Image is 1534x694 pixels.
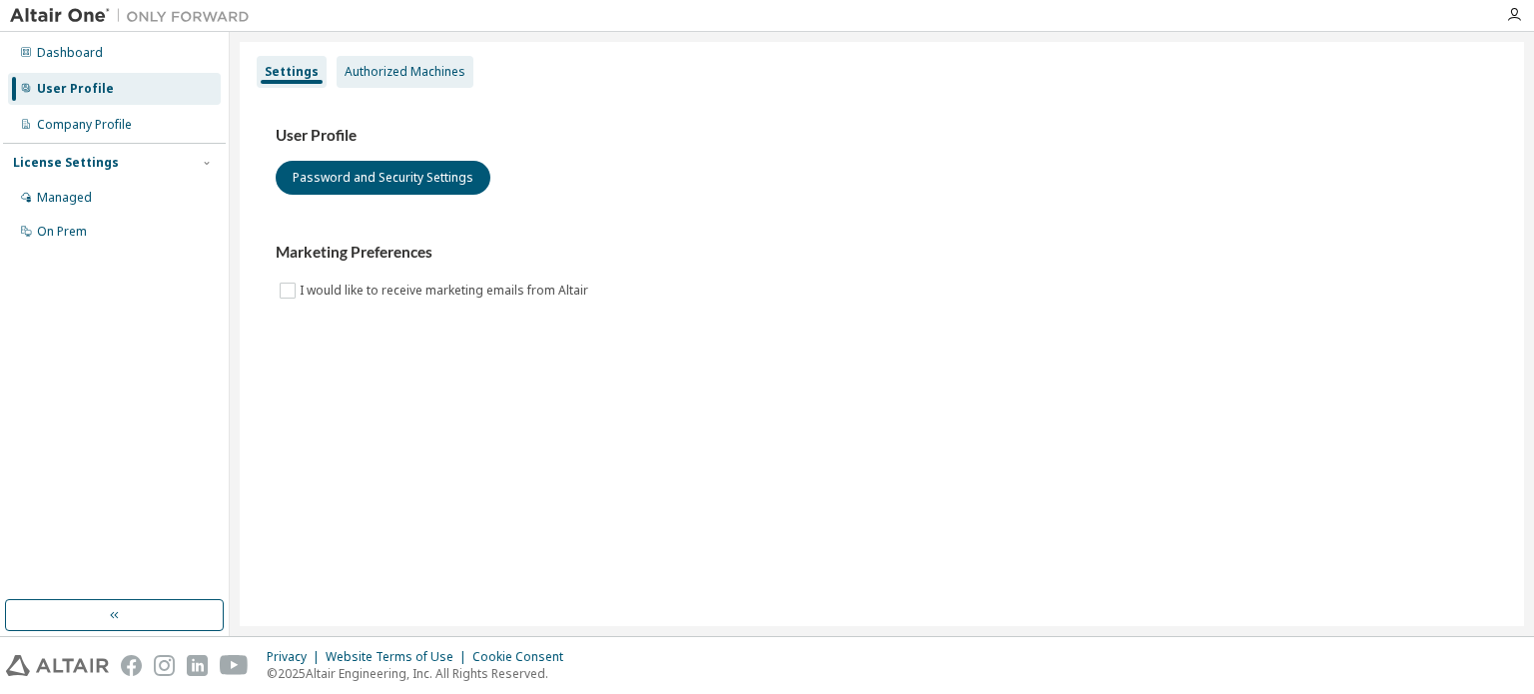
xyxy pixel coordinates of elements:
[300,279,592,303] label: I would like to receive marketing emails from Altair
[154,655,175,676] img: instagram.svg
[276,126,1488,146] h3: User Profile
[37,190,92,206] div: Managed
[267,649,326,665] div: Privacy
[276,161,490,195] button: Password and Security Settings
[187,655,208,676] img: linkedin.svg
[345,64,465,80] div: Authorized Machines
[472,649,575,665] div: Cookie Consent
[6,655,109,676] img: altair_logo.svg
[326,649,472,665] div: Website Terms of Use
[276,243,1488,263] h3: Marketing Preferences
[37,81,114,97] div: User Profile
[37,117,132,133] div: Company Profile
[10,6,260,26] img: Altair One
[37,224,87,240] div: On Prem
[265,64,319,80] div: Settings
[267,665,575,682] p: © 2025 Altair Engineering, Inc. All Rights Reserved.
[37,45,103,61] div: Dashboard
[220,655,249,676] img: youtube.svg
[13,155,119,171] div: License Settings
[121,655,142,676] img: facebook.svg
